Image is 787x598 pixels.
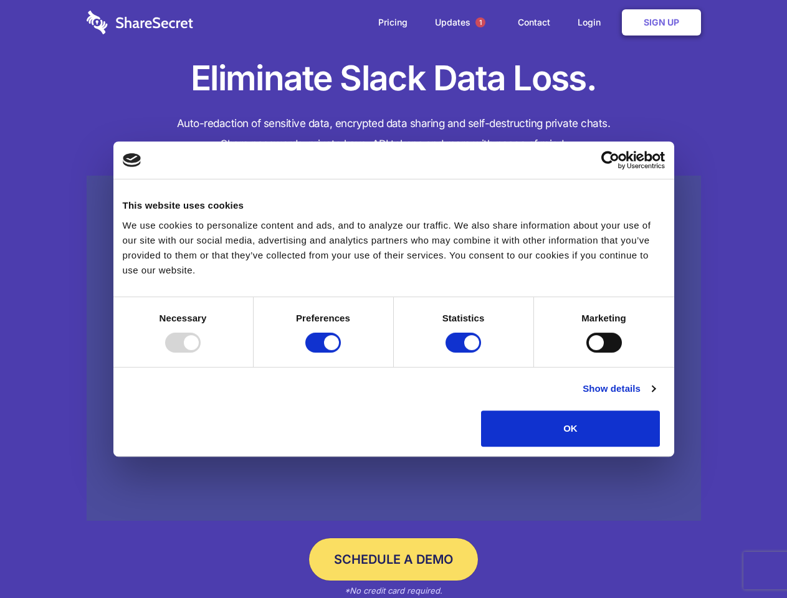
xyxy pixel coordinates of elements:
a: Show details [583,381,655,396]
a: Schedule a Demo [309,538,478,581]
a: Wistia video thumbnail [87,176,701,521]
strong: Necessary [160,313,207,323]
a: Sign Up [622,9,701,36]
strong: Statistics [442,313,485,323]
strong: Marketing [581,313,626,323]
a: Pricing [366,3,420,42]
img: logo-wordmark-white-trans-d4663122ce5f474addd5e946df7df03e33cb6a1c49d2221995e7729f52c070b2.svg [87,11,193,34]
a: Login [565,3,619,42]
img: logo [123,153,141,167]
div: This website uses cookies [123,198,665,213]
a: Usercentrics Cookiebot - opens in a new window [556,151,665,169]
strong: Preferences [296,313,350,323]
h1: Eliminate Slack Data Loss. [87,56,701,101]
div: We use cookies to personalize content and ads, and to analyze our traffic. We also share informat... [123,218,665,278]
em: *No credit card required. [345,586,442,596]
span: 1 [475,17,485,27]
button: OK [481,411,660,447]
a: Contact [505,3,563,42]
h4: Auto-redaction of sensitive data, encrypted data sharing and self-destructing private chats. Shar... [87,113,701,154]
